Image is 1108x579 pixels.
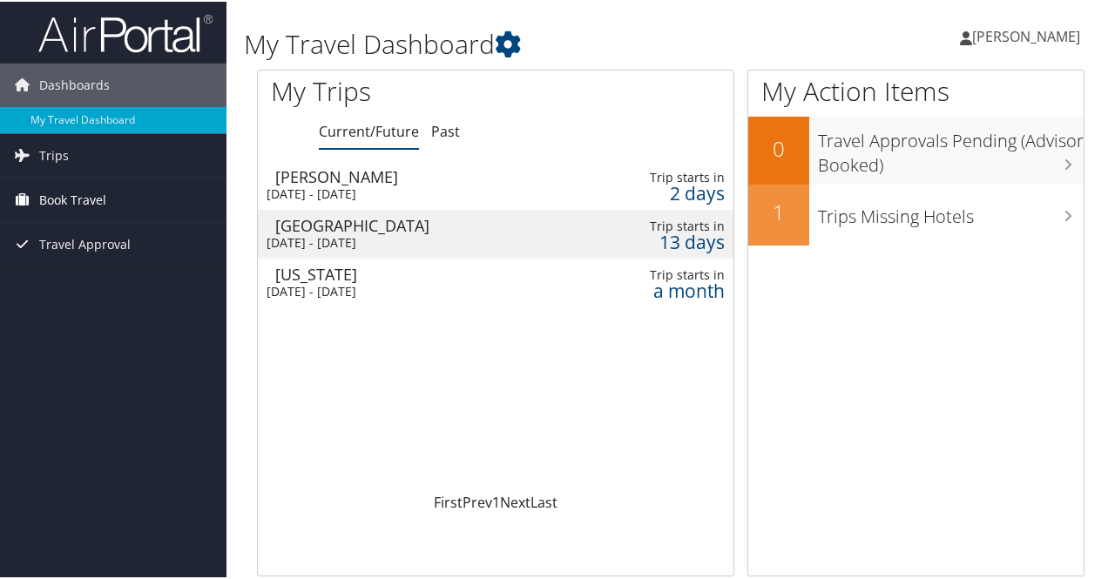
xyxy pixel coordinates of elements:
div: [DATE] - [DATE] [267,282,562,298]
h3: Travel Approvals Pending (Advisor Booked) [818,118,1084,176]
div: [US_STATE] [275,265,571,280]
h2: 0 [748,132,809,162]
div: 13 days [624,232,725,248]
a: Last [530,491,557,510]
h1: My Trips [271,71,522,108]
span: Book Travel [39,177,106,220]
div: a month [624,281,725,297]
h3: Trips Missing Hotels [818,194,1084,227]
div: Trip starts in [624,168,725,184]
a: Current/Future [319,120,419,139]
a: 1 [492,491,500,510]
span: Dashboards [39,62,110,105]
a: 1Trips Missing Hotels [748,183,1084,244]
div: 2 days [624,184,725,199]
h2: 1 [748,196,809,226]
div: Trip starts in [624,217,725,232]
a: [PERSON_NAME] [960,9,1098,61]
div: [PERSON_NAME] [275,167,571,183]
a: Prev [463,491,492,510]
span: Trips [39,132,69,176]
img: airportal-logo.png [38,11,213,52]
div: Trip starts in [624,266,725,281]
a: 0Travel Approvals Pending (Advisor Booked) [748,115,1084,182]
a: Next [500,491,530,510]
span: [PERSON_NAME] [972,25,1080,44]
div: [DATE] - [DATE] [267,185,562,200]
span: Travel Approval [39,221,131,265]
a: First [434,491,463,510]
div: [GEOGRAPHIC_DATA] [275,216,571,232]
a: Past [431,120,460,139]
h1: My Action Items [748,71,1084,108]
h1: My Travel Dashboard [244,24,813,61]
div: [DATE] - [DATE] [267,233,562,249]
